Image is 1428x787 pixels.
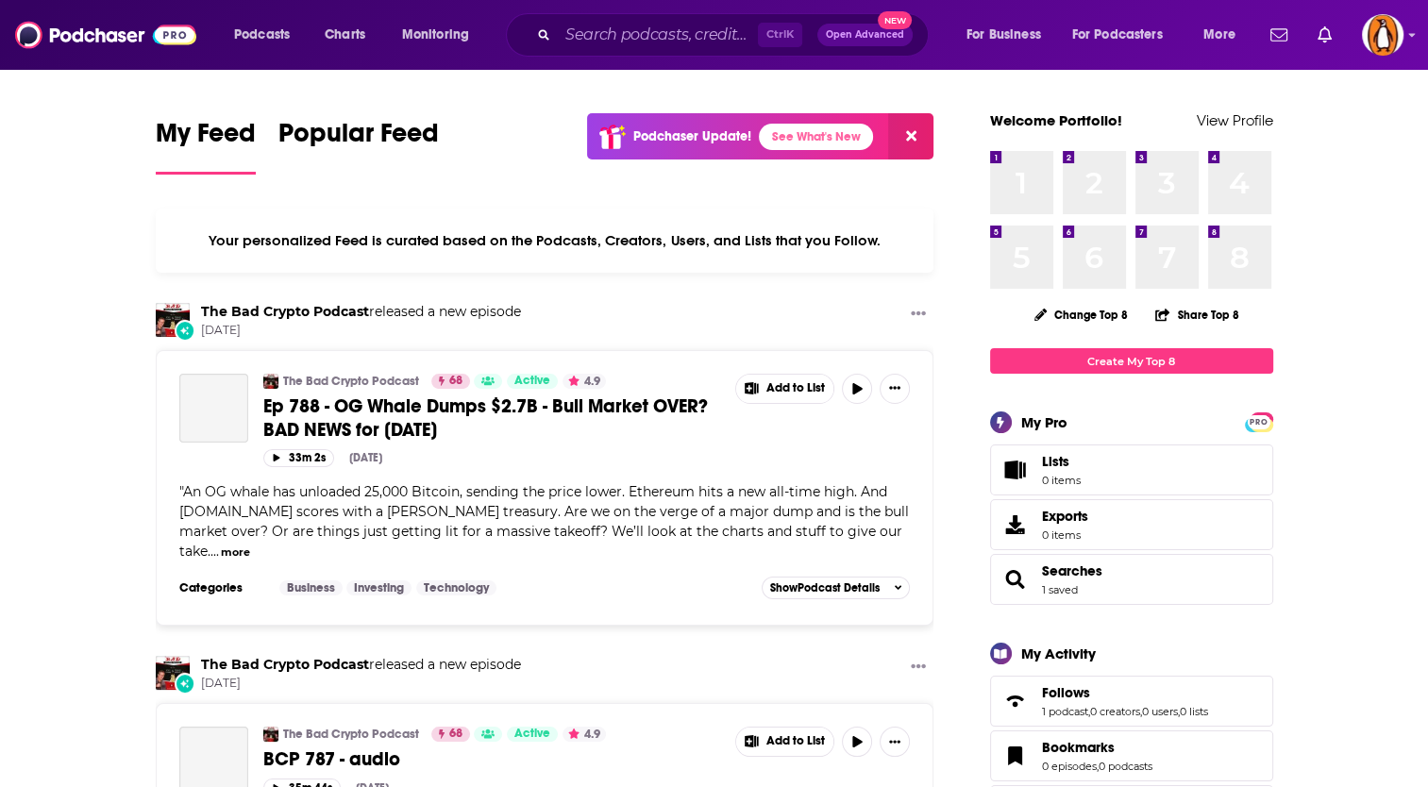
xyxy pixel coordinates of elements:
button: ShowPodcast Details [762,577,911,599]
button: Open AdvancedNew [817,24,913,46]
span: Lists [997,457,1034,483]
span: New [878,11,912,29]
a: Lists [990,444,1273,495]
div: New Episode [175,320,195,341]
span: 0 items [1042,528,1088,542]
span: ... [210,543,219,560]
a: Business [279,580,343,595]
button: open menu [389,20,494,50]
h3: released a new episode [201,656,521,674]
button: open menu [1060,20,1190,50]
span: Open Advanced [826,30,904,40]
span: , [1088,705,1090,718]
span: Show Podcast Details [770,581,880,594]
p: Podchaser Update! [633,128,751,144]
a: Ep 788 - OG Whale Dumps $2.7B - Bull Market OVER? BAD NEWS for August 28, 2025 [179,374,248,443]
div: Your personalized Feed is curated based on the Podcasts, Creators, Users, and Lists that you Follow. [156,209,934,273]
a: Bookmarks [1042,739,1152,756]
span: Active [514,725,550,744]
button: Show More Button [736,728,834,756]
a: Searches [1042,562,1102,579]
img: Podchaser - Follow, Share and Rate Podcasts [15,17,196,53]
div: New Episode [175,673,195,694]
span: Add to List [766,381,825,395]
button: Show profile menu [1362,14,1403,56]
span: Active [514,372,550,391]
a: 0 creators [1090,705,1140,718]
div: My Activity [1021,645,1096,662]
span: 68 [449,372,462,391]
span: Add to List [766,734,825,748]
span: Searches [990,554,1273,605]
span: , [1140,705,1142,718]
a: View Profile [1197,111,1273,129]
button: 33m 2s [263,449,334,467]
span: For Business [966,22,1041,48]
button: Show More Button [903,656,933,679]
span: Exports [997,511,1034,538]
a: See What's New [759,124,873,150]
a: The Bad Crypto Podcast [201,303,369,320]
button: Change Top 8 [1023,303,1140,327]
a: Technology [416,580,496,595]
span: Logged in as penguin_portfolio [1362,14,1403,56]
a: 0 lists [1180,705,1208,718]
button: open menu [221,20,314,50]
span: Exports [1042,508,1088,525]
a: BCP 787 - audio [263,747,722,771]
span: Follows [990,676,1273,727]
div: My Pro [1021,413,1067,431]
button: Show More Button [880,374,910,404]
a: Charts [312,20,377,50]
span: More [1203,22,1235,48]
a: 1 saved [1042,583,1078,596]
span: My Feed [156,117,256,160]
a: 0 users [1142,705,1178,718]
span: " [179,483,909,560]
a: Show notifications dropdown [1263,19,1295,51]
button: 4.9 [563,374,606,389]
span: An OG whale has unloaded 25,000 Bitcoin, sending the price lower. Ethereum hits a new all-time hi... [179,483,909,560]
button: Share Top 8 [1154,296,1239,333]
a: Exports [990,499,1273,550]
button: 4.9 [563,727,606,742]
button: more [221,544,250,561]
a: Active [507,727,558,742]
span: , [1178,705,1180,718]
span: Popular Feed [278,117,439,160]
img: The Bad Crypto Podcast [156,656,190,690]
button: open menu [953,20,1065,50]
h3: Categories [179,580,264,595]
a: Investing [346,580,412,595]
a: PRO [1248,414,1270,428]
span: Lists [1042,453,1081,470]
img: The Bad Crypto Podcast [156,303,190,337]
a: Popular Feed [278,117,439,175]
span: For Podcasters [1072,22,1163,48]
a: 1 podcast [1042,705,1088,718]
span: Bookmarks [1042,739,1115,756]
h3: released a new episode [201,303,521,321]
a: Ep 788 - OG Whale Dumps $2.7B - Bull Market OVER? BAD NEWS for [DATE] [263,394,722,442]
button: Show More Button [880,727,910,757]
a: Follows [997,688,1034,714]
span: Ctrl K [758,23,802,47]
a: 68 [431,727,470,742]
button: open menu [1190,20,1259,50]
a: The Bad Crypto Podcast [283,374,419,389]
span: , [1097,760,1099,773]
input: Search podcasts, credits, & more... [558,20,758,50]
img: User Profile [1362,14,1403,56]
div: Search podcasts, credits, & more... [524,13,947,57]
div: [DATE] [349,451,382,464]
span: Bookmarks [990,730,1273,781]
a: 0 podcasts [1099,760,1152,773]
a: The Bad Crypto Podcast [263,727,278,742]
a: Show notifications dropdown [1310,19,1339,51]
a: The Bad Crypto Podcast [201,656,369,673]
span: Follows [1042,684,1090,701]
